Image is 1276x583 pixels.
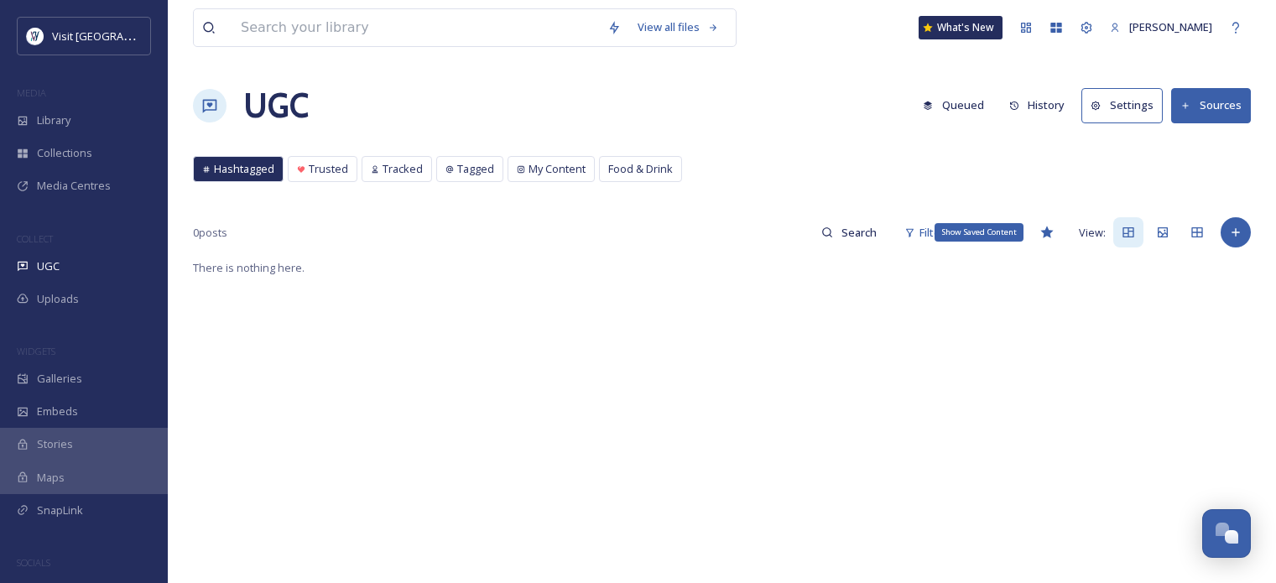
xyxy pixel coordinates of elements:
span: MEDIA [17,86,46,99]
span: Maps [37,470,65,486]
span: There is nothing here. [193,260,305,275]
span: Tagged [457,161,494,177]
span: Collections [37,145,92,161]
span: SnapLink [37,502,83,518]
a: View all files [629,11,727,44]
a: UGC [243,81,309,131]
input: Search your library [232,9,599,46]
span: UGC [37,258,60,274]
span: Tracked [383,161,423,177]
button: Open Chat [1202,509,1251,558]
span: Stories [37,436,73,452]
span: Filters [919,225,950,241]
span: Galleries [37,371,82,387]
button: Sources [1171,88,1251,122]
div: Show Saved Content [935,223,1023,242]
a: History [1001,89,1082,122]
img: Untitled%20design%20%2897%29.png [27,28,44,44]
span: WIDGETS [17,345,55,357]
span: SOCIALS [17,556,50,569]
input: Search [833,216,888,249]
span: View: [1079,225,1106,241]
span: Food & Drink [608,161,673,177]
span: Hashtagged [214,161,274,177]
span: Embeds [37,403,78,419]
span: COLLECT [17,232,53,245]
button: Queued [914,89,992,122]
a: Settings [1081,88,1171,122]
span: Uploads [37,291,79,307]
span: Library [37,112,70,128]
a: [PERSON_NAME] [1102,11,1221,44]
span: My Content [529,161,586,177]
span: [PERSON_NAME] [1129,19,1212,34]
button: Settings [1081,88,1163,122]
span: 0 posts [193,225,227,241]
span: Visit [GEOGRAPHIC_DATA] [52,28,182,44]
button: History [1001,89,1074,122]
a: What's New [919,16,1003,39]
span: Trusted [309,161,348,177]
span: Media Centres [37,178,111,194]
a: Queued [914,89,1001,122]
